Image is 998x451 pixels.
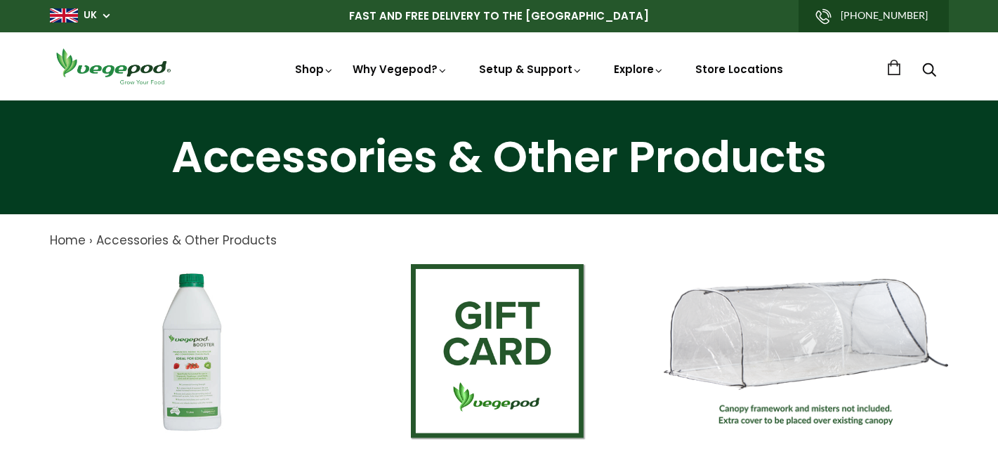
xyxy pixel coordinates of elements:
a: Setup & Support [479,62,583,77]
a: Why Vegepod? [353,62,448,77]
nav: breadcrumbs [50,232,949,250]
a: UK [84,8,97,22]
span: › [89,232,93,249]
img: Vegepod Booster [104,264,280,440]
img: gb_large.png [50,8,78,22]
a: Store Locations [695,62,783,77]
a: Explore [614,62,664,77]
a: Shop [295,62,334,77]
img: Gift Card [411,264,586,440]
img: Large PolyTunnel Cover [664,279,948,426]
a: Search [922,64,936,79]
a: Home [50,232,86,249]
h1: Accessories & Other Products [18,136,980,179]
img: Vegepod [50,46,176,86]
a: Accessories & Other Products [96,232,277,249]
